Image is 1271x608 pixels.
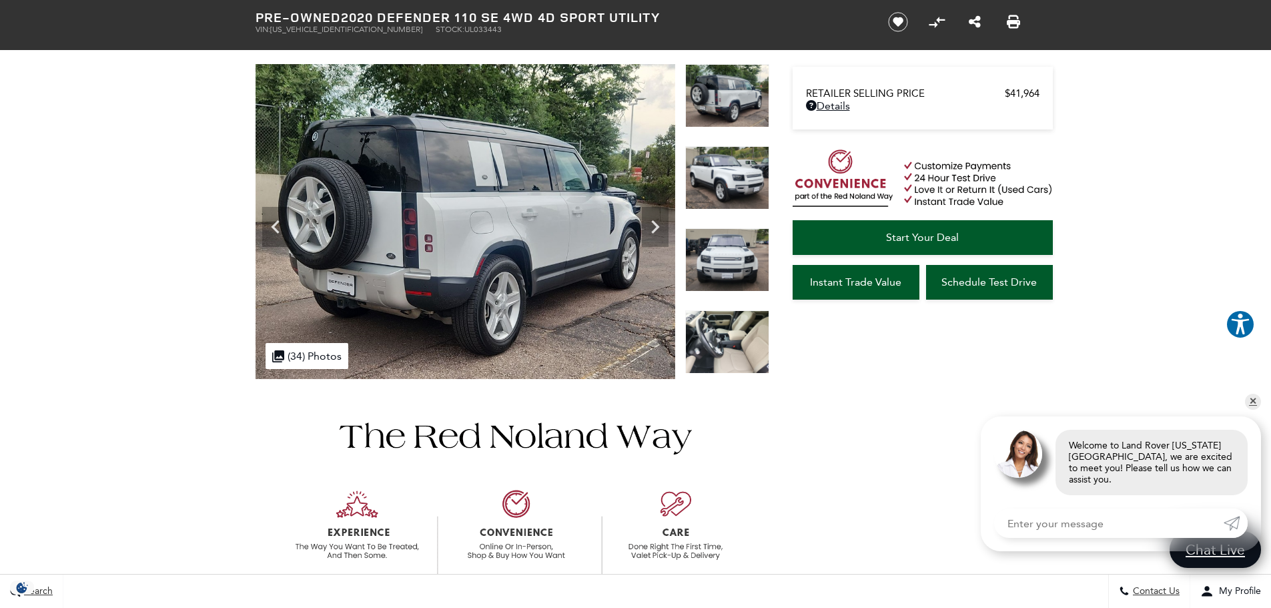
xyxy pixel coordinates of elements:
button: Compare Vehicle [927,12,947,32]
span: Start Your Deal [886,231,959,244]
a: Share this Pre-Owned 2020 Defender 110 SE 4WD 4D Sport Utility [969,14,981,30]
img: Used 2020 Fuji White Land Rover SE image 13 [685,64,769,127]
button: Open user profile menu [1190,575,1271,608]
section: Click to Open Cookie Consent Modal [7,581,37,595]
aside: Accessibility Help Desk [1226,310,1255,342]
div: Next [642,207,669,247]
img: Used 2020 Fuji White Land Rover SE image 16 [685,310,769,374]
span: Retailer Selling Price [806,87,1005,99]
span: Instant Trade Value [810,276,901,288]
img: Used 2020 Fuji White Land Rover SE image 13 [256,64,675,379]
img: Agent profile photo [994,430,1042,478]
button: Explore your accessibility options [1226,310,1255,339]
span: $41,964 [1005,87,1039,99]
strong: Pre-Owned [256,8,341,26]
h1: 2020 Defender 110 SE 4WD 4D Sport Utility [256,10,866,25]
div: Previous [262,207,289,247]
span: Schedule Test Drive [941,276,1037,288]
a: Details [806,99,1039,112]
span: [US_VEHICLE_IDENTIFICATION_NUMBER] [270,25,422,34]
span: UL033443 [464,25,502,34]
a: Retailer Selling Price $41,964 [806,87,1039,99]
input: Enter your message [994,509,1224,538]
img: Used 2020 Fuji White Land Rover SE image 15 [685,228,769,292]
img: Opt-Out Icon [7,581,37,595]
a: Print this Pre-Owned 2020 Defender 110 SE 4WD 4D Sport Utility [1007,14,1020,30]
a: Instant Trade Value [793,265,919,300]
span: Contact Us [1130,586,1180,597]
span: VIN: [256,25,270,34]
span: My Profile [1214,586,1261,597]
a: Submit [1224,509,1248,538]
div: Welcome to Land Rover [US_STATE][GEOGRAPHIC_DATA], we are excited to meet you! Please tell us how... [1055,430,1248,495]
img: Used 2020 Fuji White Land Rover SE image 14 [685,146,769,210]
a: Start Your Deal [793,220,1053,255]
div: (34) Photos [266,343,348,369]
span: Stock: [436,25,464,34]
button: Save vehicle [883,11,913,33]
a: Schedule Test Drive [926,265,1053,300]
